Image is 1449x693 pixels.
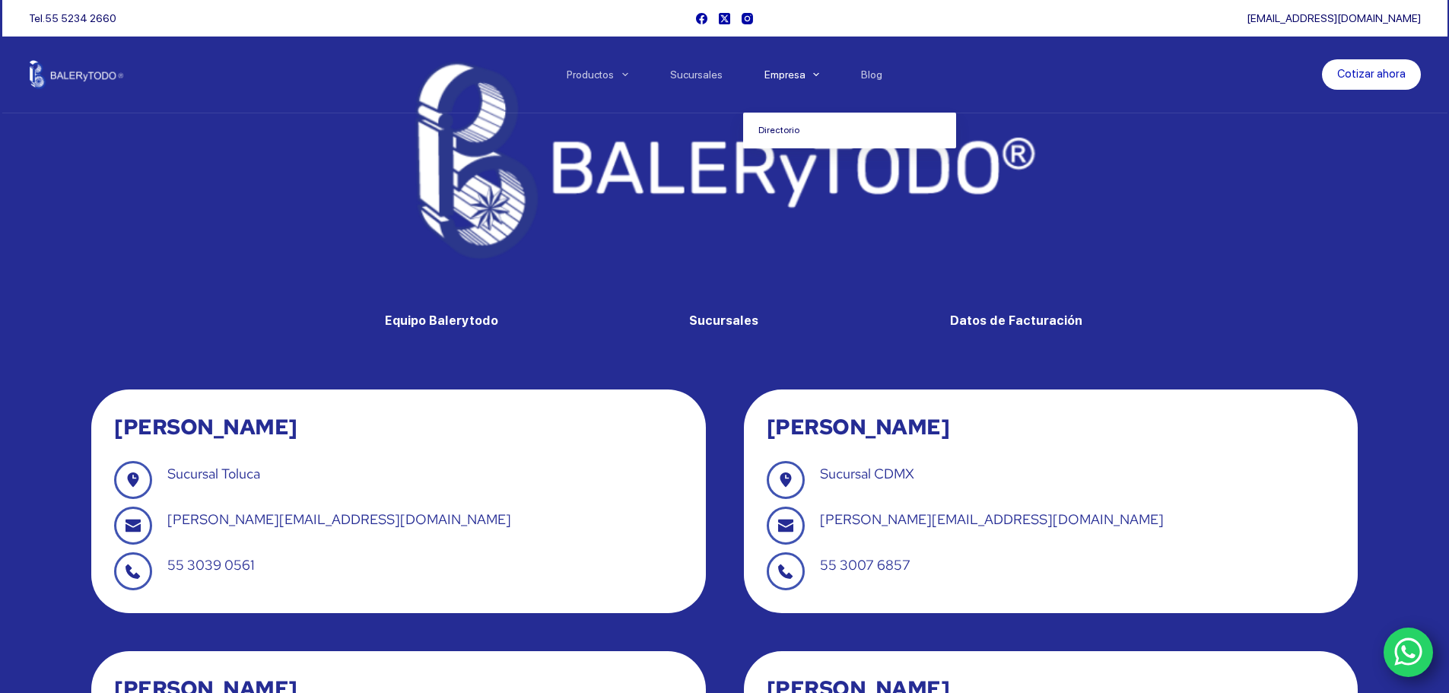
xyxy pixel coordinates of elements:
[167,556,255,574] a: 55 3039 0561
[742,13,753,24] a: Instagram
[1247,12,1421,24] a: [EMAIL_ADDRESS][DOMAIN_NAME]
[167,510,511,528] a: [PERSON_NAME][EMAIL_ADDRESS][DOMAIN_NAME]
[385,313,498,328] a: Equipo Balerytodo
[29,12,116,24] span: Tel.
[45,12,116,24] a: 55 5234 2660
[696,13,707,24] a: Facebook
[1322,59,1421,90] a: Cotizar ahora
[545,37,904,113] nav: Menu Principal
[689,313,758,328] a: Sucursales
[114,412,297,441] span: [PERSON_NAME]
[820,510,1164,528] a: [PERSON_NAME][EMAIL_ADDRESS][DOMAIN_NAME]
[29,60,124,89] img: Balerytodo
[767,412,950,441] span: [PERSON_NAME]
[743,113,956,148] a: Directorio
[820,465,914,482] a: Sucursal CDMX
[719,13,730,24] a: X (Twitter)
[820,556,910,574] a: 55 3007 6857
[1384,628,1434,678] a: WhatsApp
[167,465,260,482] a: Sucursal Toluca
[950,313,1082,328] a: Datos de Facturación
